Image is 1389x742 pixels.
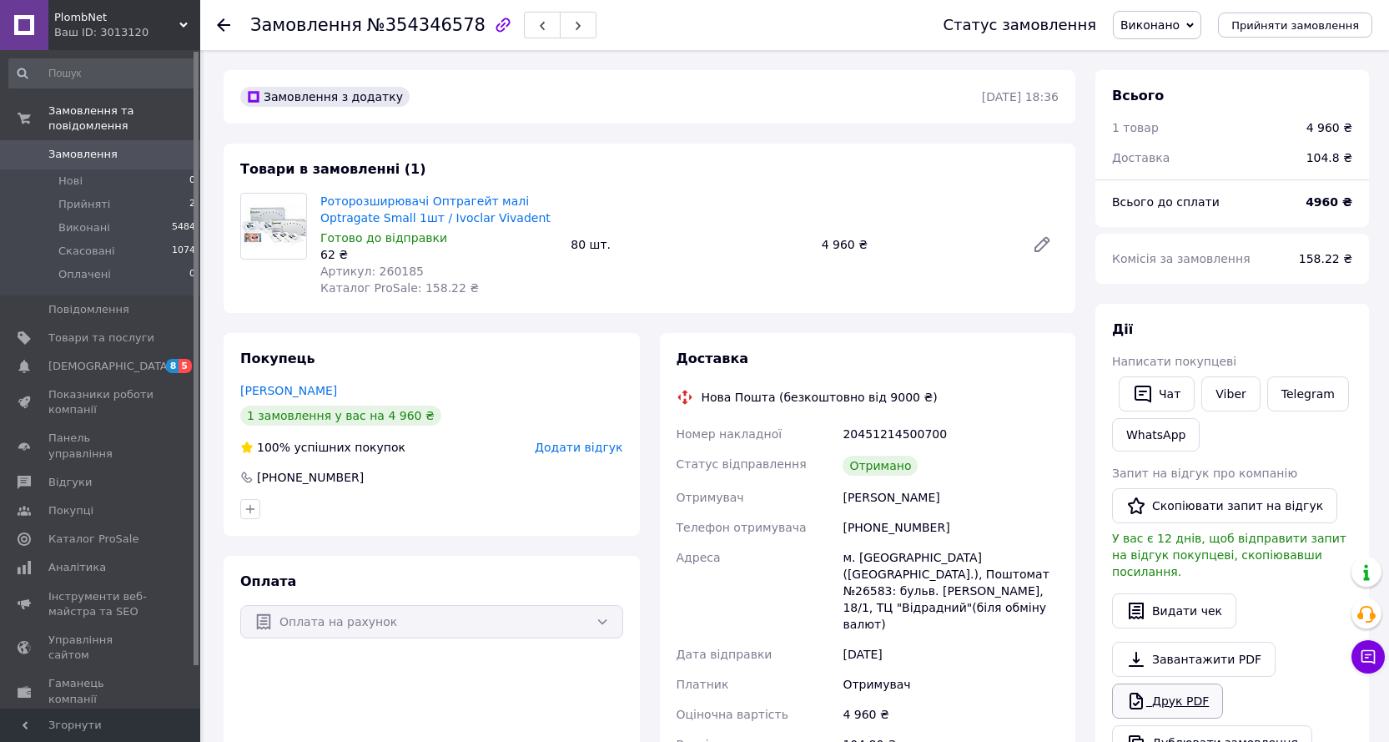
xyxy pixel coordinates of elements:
span: 5484 [172,220,195,235]
span: Інструменти веб-майстра та SEO [48,589,154,619]
span: Виконано [1120,18,1180,32]
a: Роторозширювачі Оптрагейт малі Optragate Small 1шт / Ivoclar Vivadent [320,194,551,225]
button: Чат з покупцем [1351,640,1385,674]
span: Замовлення [48,147,118,162]
span: Оплата [240,573,296,589]
span: Дата відправки [677,648,773,661]
div: [PHONE_NUMBER] [839,512,1062,543]
span: Скасовані [58,244,115,259]
span: Гаманець компанії [48,676,154,706]
span: Нові [58,174,83,189]
span: Замовлення [250,15,362,35]
a: Viber [1201,376,1260,411]
span: Оплачені [58,267,111,282]
span: Повідомлення [48,302,129,317]
a: WhatsApp [1112,418,1200,452]
span: Показники роботи компанії [48,387,154,417]
span: Замовлення та повідомлення [48,103,200,134]
img: Роторозширювачі Оптрагейт малі Optragate Small 1шт / Ivoclar Vivadent [241,199,306,252]
div: Отримувач [839,669,1062,699]
div: м. [GEOGRAPHIC_DATA] ([GEOGRAPHIC_DATA].), Поштомат №26583: бульв. [PERSON_NAME], 18/1, ТЦ "Відра... [839,543,1062,639]
span: Дії [1112,321,1133,337]
span: 2 [189,197,195,212]
span: Статус відправлення [677,457,807,471]
div: Повернутися назад [217,17,230,33]
span: Номер накладної [677,427,783,441]
div: 20451214500700 [839,419,1062,449]
a: Редагувати [1025,228,1059,261]
span: 1 товар [1112,121,1159,134]
span: Товари та послуги [48,331,154,346]
span: Покупець [240,351,315,366]
span: Всього до сплати [1112,195,1220,209]
div: успішних покупок [240,439,405,456]
a: Завантажити PDF [1112,642,1276,677]
div: 4 960 ₴ [1306,119,1352,136]
div: 4 960 ₴ [839,699,1062,729]
span: Платник [677,678,729,691]
span: №354346578 [367,15,486,35]
span: Готово до відправки [320,231,447,245]
span: 0 [189,174,195,189]
input: Пошук [8,58,197,88]
span: [DEMOGRAPHIC_DATA] [48,359,172,374]
div: Замовлення з додатку [240,87,410,107]
span: Адреса [677,551,721,564]
div: [PHONE_NUMBER] [255,469,365,486]
span: Управління сайтом [48,633,154,663]
span: Телефон отримувача [677,521,807,534]
span: Доставка [1112,151,1170,164]
div: Нова Пошта (безкоштовно від 9000 ₴) [697,389,942,406]
a: Telegram [1267,376,1349,411]
button: Скопіювати запит на відгук [1112,488,1337,523]
span: У вас є 12 днів, щоб відправити запит на відгук покупцеві, скопіювавши посилання. [1112,532,1346,578]
time: [DATE] 18:36 [982,90,1059,103]
div: [PERSON_NAME] [839,482,1062,512]
span: Аналітика [48,560,106,575]
span: Панель управління [48,431,154,461]
div: 104.8 ₴ [1296,139,1362,176]
span: Доставка [677,351,749,366]
div: Ваш ID: 3013120 [54,25,200,40]
b: 4960 ₴ [1306,195,1352,209]
div: [DATE] [839,639,1062,669]
span: Всього [1112,88,1164,103]
span: 5 [179,359,192,373]
div: 62 ₴ [320,246,557,263]
a: [PERSON_NAME] [240,384,337,397]
div: 4 960 ₴ [815,233,1019,256]
span: Товари в замовленні (1) [240,161,426,177]
span: 0 [189,267,195,282]
span: Прийняти замовлення [1231,19,1359,32]
span: Оціночна вартість [677,708,788,721]
span: PlombNet [54,10,179,25]
div: Статус замовлення [943,17,1096,33]
span: Виконані [58,220,110,235]
span: 1074 [172,244,195,259]
span: Каталог ProSale [48,532,138,547]
span: Отримувач [677,491,744,504]
span: 158.22 ₴ [1299,252,1352,265]
span: Покупці [48,503,93,518]
span: Написати покупцеві [1112,355,1236,368]
span: Каталог ProSale: 158.22 ₴ [320,281,479,295]
span: Додати відгук [535,441,622,454]
button: Прийняти замовлення [1218,13,1372,38]
div: Отримано [843,456,918,476]
button: Чат [1119,376,1195,411]
div: 1 замовлення у вас на 4 960 ₴ [240,406,441,426]
span: Комісія за замовлення [1112,252,1251,265]
div: 80 шт. [564,233,814,256]
span: Відгуки [48,475,92,490]
a: Друк PDF [1112,684,1223,719]
span: Запит на відгук про компанію [1112,467,1297,480]
span: 8 [166,359,179,373]
span: Артикул: 260185 [320,265,424,278]
span: 100% [257,441,290,454]
span: Прийняті [58,197,110,212]
button: Видати чек [1112,593,1236,628]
